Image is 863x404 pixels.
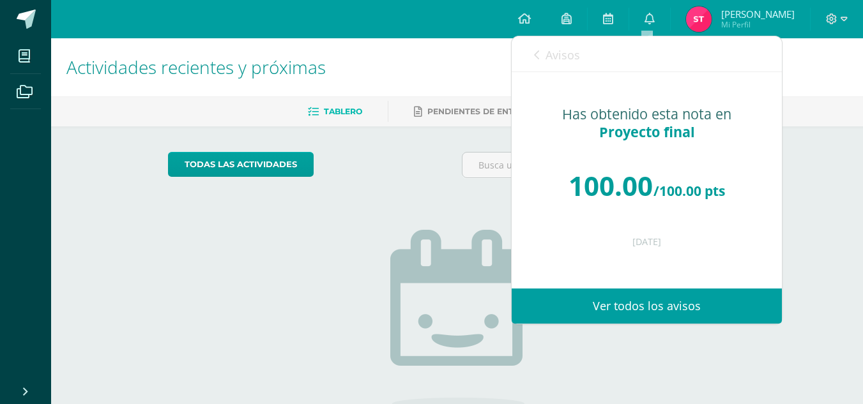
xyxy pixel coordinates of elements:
[324,107,362,116] span: Tablero
[721,19,795,30] span: Mi Perfil
[653,182,725,200] span: /100.00 pts
[537,105,756,141] div: Has obtenido esta nota en
[599,123,695,141] span: Proyecto final
[168,152,314,177] a: todas las Actividades
[462,153,745,177] input: Busca una actividad próxima aquí...
[512,288,782,324] a: Ver todos los avisos
[66,55,326,79] span: Actividades recientes y próximas
[569,167,653,204] span: 100.00
[427,107,537,116] span: Pendientes de entrega
[537,237,756,248] div: [DATE]
[721,8,795,20] span: [PERSON_NAME]
[686,6,712,32] img: 0975b2461e49dc8c9ba90df96d4c9e8c.png
[308,101,362,122] a: Tablero
[546,47,580,63] span: Avisos
[414,101,537,122] a: Pendientes de entrega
